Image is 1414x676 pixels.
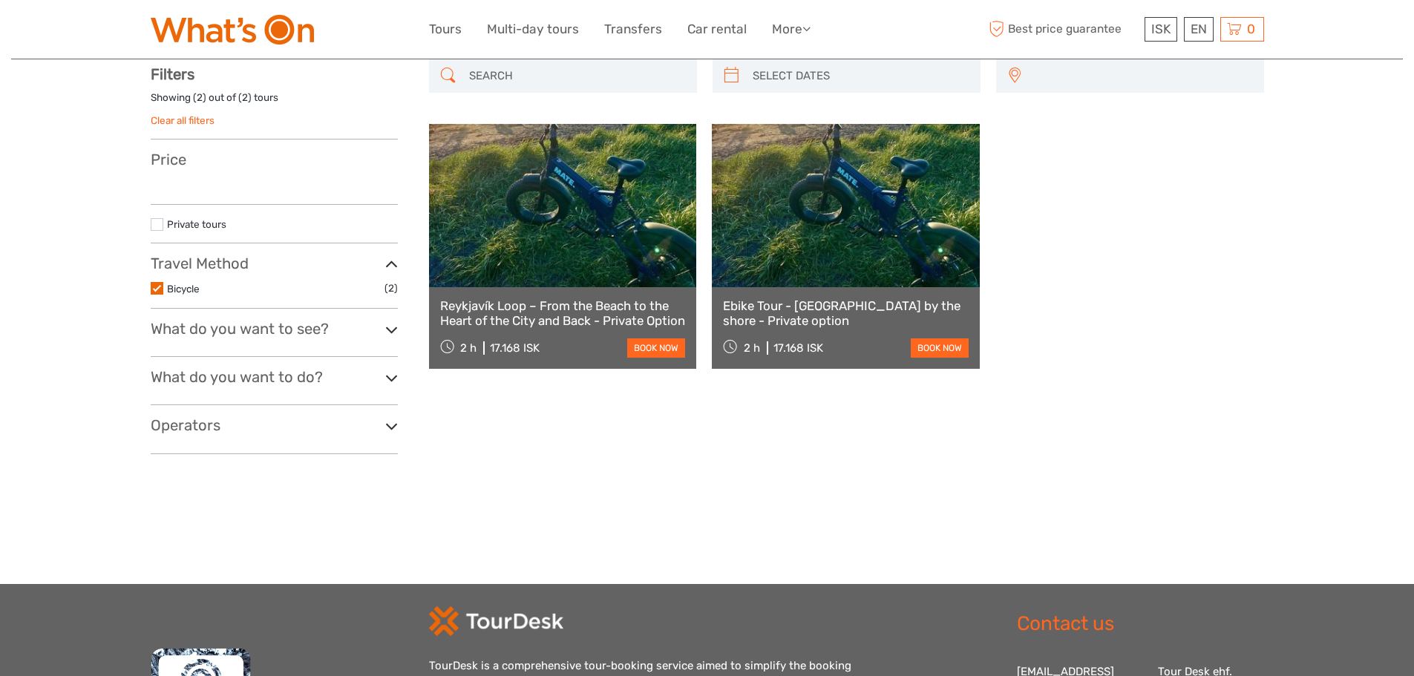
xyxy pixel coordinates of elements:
[460,341,477,355] span: 2 h
[1017,612,1264,636] h2: Contact us
[151,255,398,272] h3: Travel Method
[747,63,973,89] input: SELECT DATES
[151,368,398,386] h3: What do you want to do?
[723,298,969,329] a: Ebike Tour - [GEOGRAPHIC_DATA] by the shore - Private option
[151,15,314,45] img: What's On
[197,91,203,105] label: 2
[911,338,969,358] a: book now
[167,283,200,295] a: Bicycle
[604,19,662,40] a: Transfers
[429,606,563,636] img: td-logo-white.png
[986,17,1141,42] span: Best price guarantee
[773,341,823,355] div: 17.168 ISK
[772,19,811,40] a: More
[151,114,215,126] a: Clear all filters
[1245,22,1257,36] span: 0
[151,151,398,168] h3: Price
[151,416,398,434] h3: Operators
[151,91,398,114] div: Showing ( ) out of ( ) tours
[487,19,579,40] a: Multi-day tours
[1184,17,1214,42] div: EN
[151,65,194,83] strong: Filters
[384,280,398,297] span: (2)
[429,19,462,40] a: Tours
[627,338,685,358] a: book now
[687,19,747,40] a: Car rental
[167,218,226,230] a: Private tours
[440,298,686,329] a: Reykjavík Loop – From the Beach to the Heart of the City and Back - Private Option
[151,320,398,338] h3: What do you want to see?
[1151,22,1171,36] span: ISK
[744,341,760,355] span: 2 h
[490,341,540,355] div: 17.168 ISK
[463,63,690,89] input: SEARCH
[242,91,248,105] label: 2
